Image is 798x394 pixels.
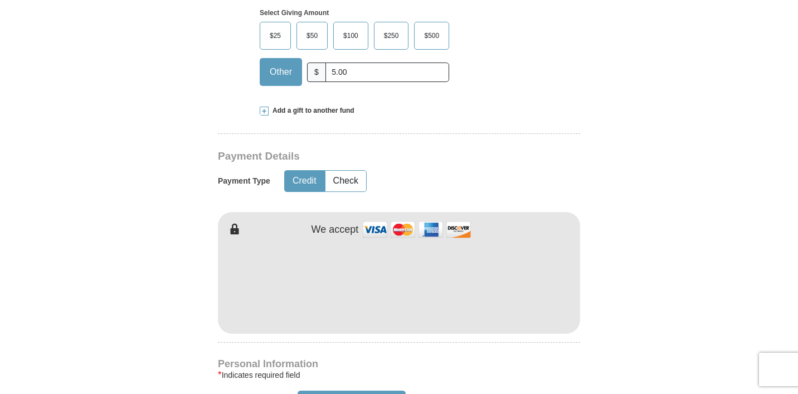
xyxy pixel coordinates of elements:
h5: Payment Type [218,176,270,186]
span: Other [264,64,298,80]
img: credit cards accepted [361,218,473,242]
span: $ [307,63,326,82]
span: Add a gift to another fund [269,106,354,116]
input: Other Amount [325,63,449,82]
button: Check [325,171,366,191]
div: Indicates required field [218,368,580,382]
span: $100 [338,27,364,44]
h4: We accept [312,224,359,236]
h4: Personal Information [218,359,580,368]
span: $250 [378,27,405,44]
span: $50 [301,27,323,44]
span: $500 [419,27,445,44]
span: $25 [264,27,286,44]
strong: Select Giving Amount [260,9,329,17]
button: Credit [285,171,324,191]
h3: Payment Details [218,150,502,163]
